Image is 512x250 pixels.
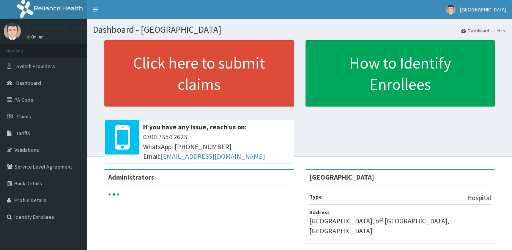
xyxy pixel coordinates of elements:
[490,27,506,34] li: Here
[108,173,154,182] b: Administrators
[460,6,506,13] span: [GEOGRAPHIC_DATA]
[461,27,489,34] a: Dashboard
[16,63,55,70] span: Switch Providers
[27,34,45,40] a: Online
[27,25,89,32] p: [GEOGRAPHIC_DATA]
[446,5,455,14] img: User Image
[16,113,31,120] span: Claims
[161,152,265,161] a: [EMAIL_ADDRESS][DOMAIN_NAME]
[4,23,21,40] img: User Image
[143,132,290,161] span: 0700 7354 2623 WhatsApp: [PHONE_NUMBER] Email:
[309,209,330,216] b: Address
[108,189,120,200] svg: audio-loading
[306,40,495,107] a: How to Identify Enrollees
[467,193,491,203] p: Hospital
[309,173,374,182] strong: [GEOGRAPHIC_DATA]
[309,193,322,200] b: Type
[104,40,294,107] a: Click here to submit claims
[143,123,247,131] b: If you have any issue, reach us on:
[16,130,30,137] span: Tariffs
[16,80,41,86] span: Dashboard
[93,25,506,35] h1: Dashboard - [GEOGRAPHIC_DATA]
[309,216,492,236] p: [GEOGRAPHIC_DATA], off [GEOGRAPHIC_DATA], [GEOGRAPHIC_DATA].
